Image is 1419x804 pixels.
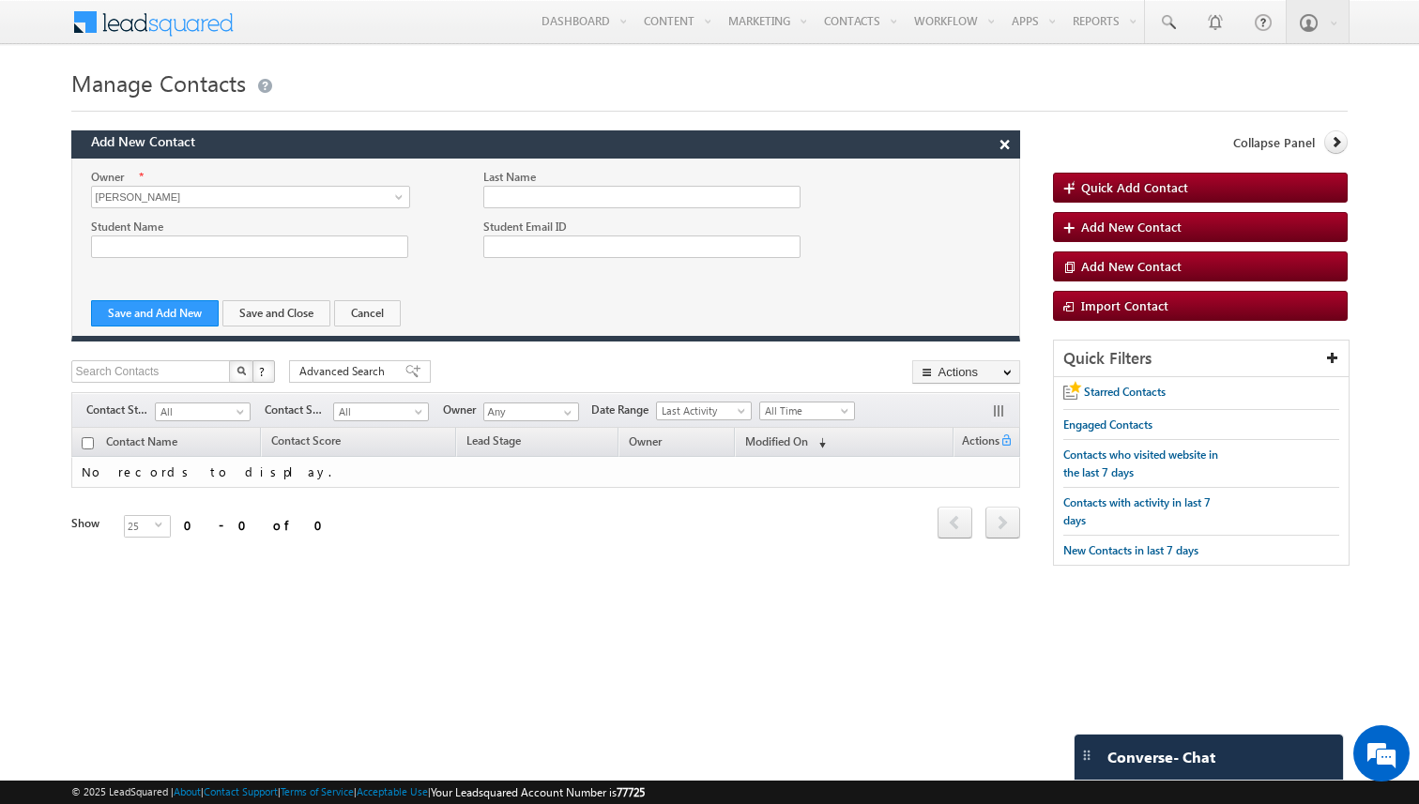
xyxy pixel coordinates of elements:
[629,434,662,448] span: Owner
[657,402,746,419] span: Last Activity
[252,360,275,383] button: ?
[985,507,1020,539] span: next
[91,186,411,208] input: Type to Search
[483,220,567,234] label: Student Email ID
[82,437,94,449] input: Check all records
[334,300,401,326] button: Cancel
[91,220,163,234] label: Student Name
[174,785,201,797] a: About
[912,360,1020,384] button: Actions
[91,170,124,184] label: Owner
[938,507,972,539] span: prev
[91,128,195,150] span: Add New Contact
[431,785,645,799] span: Your Leadsquared Account Number is
[86,402,155,418] span: Contact Stage
[125,516,155,537] span: 25
[811,435,826,450] span: (sorted descending)
[1081,179,1188,195] span: Quick Add Contact
[71,783,645,801] span: © 2025 LeadSquared | | | | |
[281,785,354,797] a: Terms of Service
[554,403,577,422] a: Show All Items
[483,170,536,184] label: Last Name
[617,785,645,799] span: 77725
[204,785,278,797] a: Contact Support
[483,402,579,421] input: Type to Search
[954,431,999,455] span: Actions
[443,402,483,418] span: Owner
[985,508,1020,539] a: next
[357,785,428,797] a: Acceptable Use
[271,433,341,448] span: Contact Score
[265,402,333,418] span: Contact Source
[466,433,521,448] span: Lead Stage
[1054,341,1349,377] div: Quick Filters
[299,363,390,380] span: Advanced Search
[1081,219,1182,235] span: Add New Contact
[759,402,855,420] a: All Time
[457,431,530,455] a: Lead Stage
[1063,417,1152,432] span: Engaged Contacts
[938,508,972,539] a: prev
[745,434,808,448] span: Modified On
[155,521,170,529] span: select
[333,402,429,421] a: All
[71,515,109,532] div: Show
[385,188,408,206] a: Show All Items
[259,363,267,379] span: ?
[71,68,246,98] span: Manage Contacts
[91,300,219,326] button: Save and Add New
[1063,543,1198,557] span: New Contacts in last 7 days
[334,403,423,420] span: All
[156,403,245,420] span: All
[1081,297,1168,313] span: Import Contact
[990,131,1020,158] button: ×
[1063,495,1211,527] span: Contacts with activity in last 7 days
[236,366,246,375] img: Search
[656,402,752,420] a: Last Activity
[1081,258,1182,274] span: Add New Contact
[262,431,350,455] a: Contact Score
[736,431,835,455] a: Modified On (sorted descending)
[71,457,1021,488] td: No records to display.
[1107,749,1215,766] span: Converse - Chat
[591,402,656,418] span: Date Range
[760,402,849,419] span: All Time
[184,514,334,536] div: 0 - 0 of 0
[1233,134,1315,151] span: Collapse Panel
[1079,748,1094,763] img: carter-drag
[97,432,187,456] a: Contact Name
[222,300,330,326] button: Save and Close
[1063,448,1218,479] span: Contacts who visited website in the last 7 days
[155,402,251,421] a: All
[1084,385,1166,399] span: Starred Contacts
